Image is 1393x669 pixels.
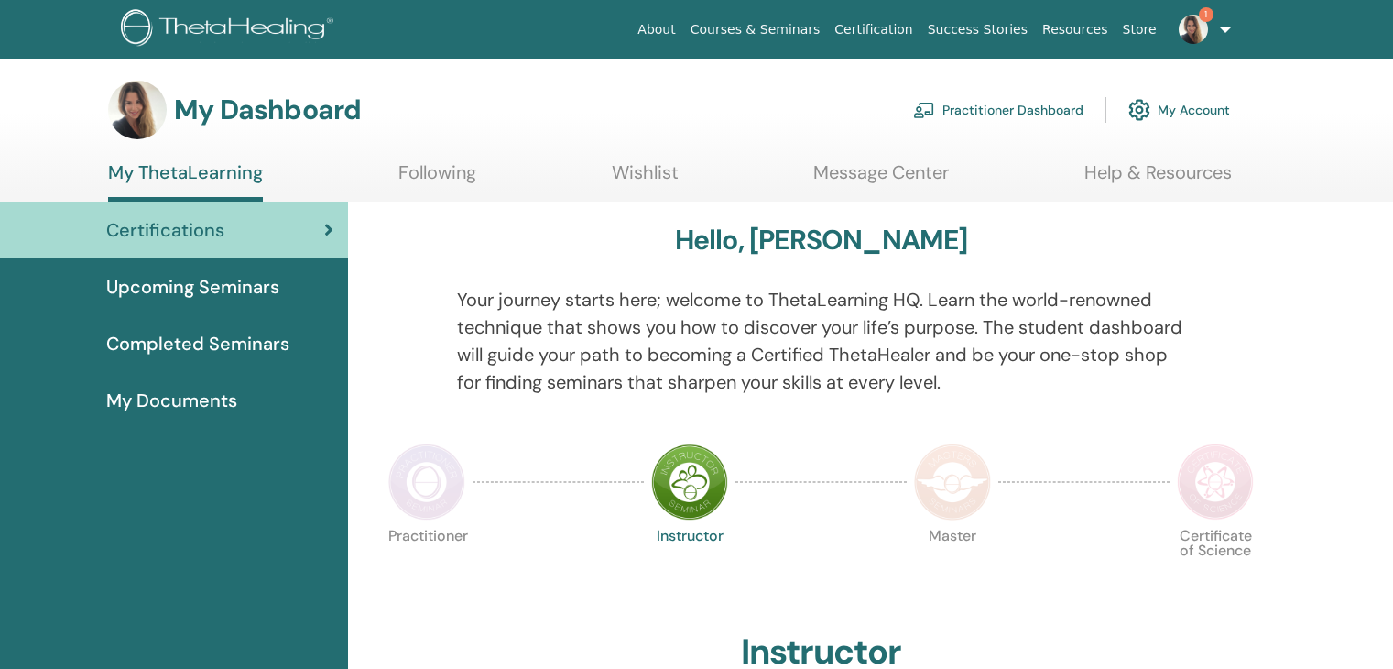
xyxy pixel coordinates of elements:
[174,93,361,126] h3: My Dashboard
[388,529,465,606] p: Practitioner
[457,286,1186,396] p: Your journey starts here; welcome to ThetaLearning HQ. Learn the world-renowned technique that sh...
[388,444,465,521] img: Practitioner
[813,161,949,197] a: Message Center
[121,9,340,50] img: logo.png
[1035,13,1115,47] a: Resources
[398,161,476,197] a: Following
[106,387,237,414] span: My Documents
[1179,15,1208,44] img: default.jpg
[920,13,1035,47] a: Success Stories
[683,13,828,47] a: Courses & Seminars
[1199,7,1213,22] span: 1
[612,161,679,197] a: Wishlist
[914,444,991,521] img: Master
[106,330,289,357] span: Completed Seminars
[1177,529,1254,606] p: Certificate of Science
[913,90,1083,130] a: Practitioner Dashboard
[651,529,728,606] p: Instructor
[914,529,991,606] p: Master
[1115,13,1164,47] a: Store
[108,161,263,202] a: My ThetaLearning
[827,13,920,47] a: Certification
[106,216,224,244] span: Certifications
[1177,444,1254,521] img: Certificate of Science
[651,444,728,521] img: Instructor
[108,81,167,139] img: default.jpg
[913,102,935,118] img: chalkboard-teacher.svg
[630,13,682,47] a: About
[675,224,968,257] h3: Hello, [PERSON_NAME]
[1128,90,1230,130] a: My Account
[106,273,279,301] span: Upcoming Seminars
[1128,94,1150,126] img: cog.svg
[1084,161,1232,197] a: Help & Resources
